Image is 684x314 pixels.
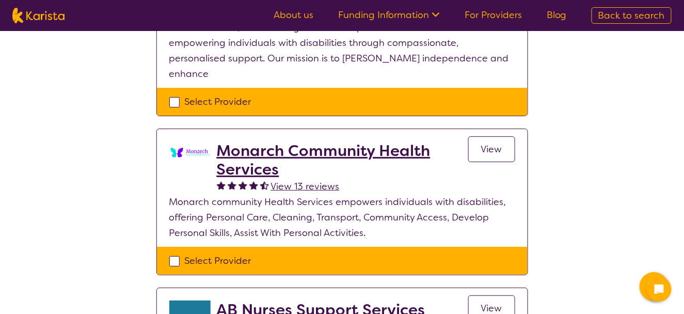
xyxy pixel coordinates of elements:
[217,142,468,179] a: Monarch Community Health Services
[249,181,258,190] img: fullstar
[640,272,669,301] button: Channel Menu
[260,181,269,190] img: halfstar
[271,179,340,194] a: View 13 reviews
[274,9,313,21] a: About us
[228,181,236,190] img: fullstar
[169,20,515,82] p: At Care to Heal, we are a registered NDIS provider committed to empowering individuals with disab...
[217,181,226,190] img: fullstar
[12,8,65,23] img: Karista logo
[547,9,567,21] a: Blog
[468,136,515,162] a: View
[592,7,672,24] a: Back to search
[238,181,247,190] img: fullstar
[481,143,502,155] span: View
[271,180,340,193] span: View 13 reviews
[169,142,211,165] img: k4tsyknm9itws7cmiz6u.png
[465,9,522,21] a: For Providers
[169,194,515,241] p: Monarch community Health Services empowers individuals with disabilities, offering Personal Care,...
[338,9,440,21] a: Funding Information
[598,9,665,22] span: Back to search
